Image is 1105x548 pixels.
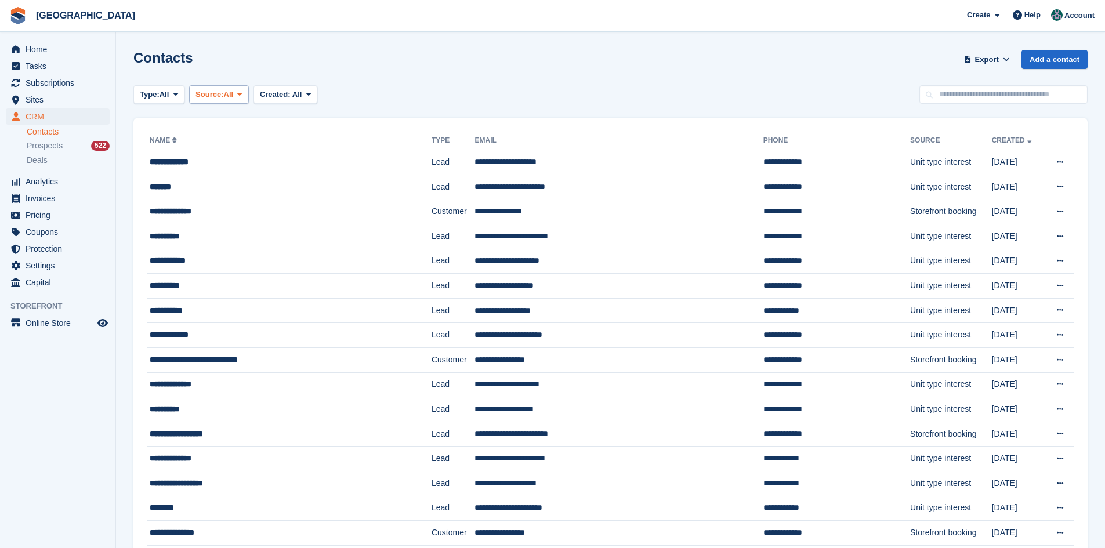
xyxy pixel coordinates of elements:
[432,175,475,199] td: Lead
[910,323,992,348] td: Unit type interest
[910,447,992,471] td: Unit type interest
[432,323,475,348] td: Lead
[1024,9,1041,21] span: Help
[992,447,1044,471] td: [DATE]
[910,298,992,323] td: Unit type interest
[160,89,169,100] span: All
[992,274,1044,299] td: [DATE]
[26,274,95,291] span: Capital
[26,315,95,331] span: Online Store
[6,257,110,274] a: menu
[6,108,110,125] a: menu
[910,422,992,447] td: Storefront booking
[992,224,1044,249] td: [DATE]
[26,108,95,125] span: CRM
[763,132,910,150] th: Phone
[432,496,475,521] td: Lead
[140,89,160,100] span: Type:
[432,372,475,397] td: Lead
[992,136,1034,144] a: Created
[910,372,992,397] td: Unit type interest
[432,224,475,249] td: Lead
[26,173,95,190] span: Analytics
[26,207,95,223] span: Pricing
[992,521,1044,546] td: [DATE]
[27,155,48,166] span: Deals
[6,41,110,57] a: menu
[224,89,234,100] span: All
[260,90,291,99] span: Created:
[432,347,475,372] td: Customer
[6,75,110,91] a: menu
[432,298,475,323] td: Lead
[992,199,1044,224] td: [DATE]
[992,496,1044,521] td: [DATE]
[910,521,992,546] td: Storefront booking
[992,471,1044,496] td: [DATE]
[26,58,95,74] span: Tasks
[432,274,475,299] td: Lead
[27,140,63,151] span: Prospects
[910,199,992,224] td: Storefront booking
[992,397,1044,422] td: [DATE]
[26,92,95,108] span: Sites
[992,347,1044,372] td: [DATE]
[910,471,992,496] td: Unit type interest
[133,85,184,104] button: Type: All
[961,50,1012,69] button: Export
[910,224,992,249] td: Unit type interest
[910,274,992,299] td: Unit type interest
[26,224,95,240] span: Coupons
[1021,50,1088,69] a: Add a contact
[6,58,110,74] a: menu
[432,249,475,274] td: Lead
[432,397,475,422] td: Lead
[910,150,992,175] td: Unit type interest
[26,75,95,91] span: Subscriptions
[992,150,1044,175] td: [DATE]
[910,397,992,422] td: Unit type interest
[26,190,95,206] span: Invoices
[10,300,115,312] span: Storefront
[432,521,475,546] td: Customer
[189,85,249,104] button: Source: All
[992,249,1044,274] td: [DATE]
[432,150,475,175] td: Lead
[195,89,223,100] span: Source:
[253,85,317,104] button: Created: All
[432,447,475,471] td: Lead
[432,471,475,496] td: Lead
[1064,10,1095,21] span: Account
[992,175,1044,199] td: [DATE]
[910,132,992,150] th: Source
[6,92,110,108] a: menu
[6,224,110,240] a: menu
[910,249,992,274] td: Unit type interest
[910,496,992,521] td: Unit type interest
[432,422,475,447] td: Lead
[6,190,110,206] a: menu
[96,316,110,330] a: Preview store
[26,257,95,274] span: Settings
[133,50,193,66] h1: Contacts
[26,241,95,257] span: Protection
[6,241,110,257] a: menu
[27,154,110,166] a: Deals
[432,132,475,150] th: Type
[91,141,110,151] div: 522
[6,207,110,223] a: menu
[6,274,110,291] a: menu
[910,175,992,199] td: Unit type interest
[27,126,110,137] a: Contacts
[975,54,999,66] span: Export
[967,9,990,21] span: Create
[6,173,110,190] a: menu
[9,7,27,24] img: stora-icon-8386f47178a22dfd0bd8f6a31ec36ba5ce8667c1dd55bd0f319d3a0aa187defe.svg
[150,136,179,144] a: Name
[6,315,110,331] a: menu
[432,199,475,224] td: Customer
[910,347,992,372] td: Storefront booking
[992,372,1044,397] td: [DATE]
[992,422,1044,447] td: [DATE]
[31,6,140,25] a: [GEOGRAPHIC_DATA]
